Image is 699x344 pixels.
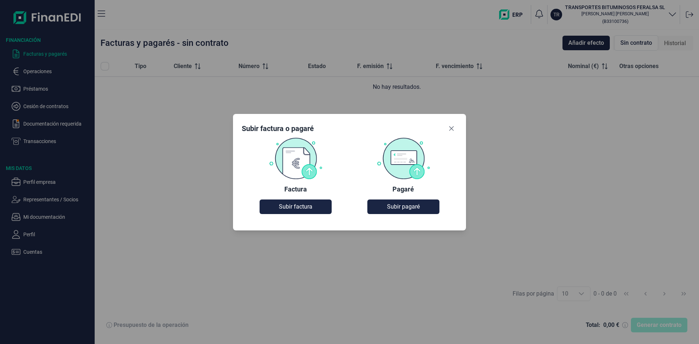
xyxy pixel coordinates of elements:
button: Subir pagaré [367,199,439,214]
img: Factura [269,137,323,179]
span: Subir factura [279,202,312,211]
div: Pagaré [392,185,414,194]
span: Subir pagaré [387,202,420,211]
div: Factura [284,185,307,194]
img: Pagaré [376,137,430,179]
div: Subir factura o pagaré [242,123,314,134]
button: Close [446,123,457,134]
button: Subir factura [260,199,331,214]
